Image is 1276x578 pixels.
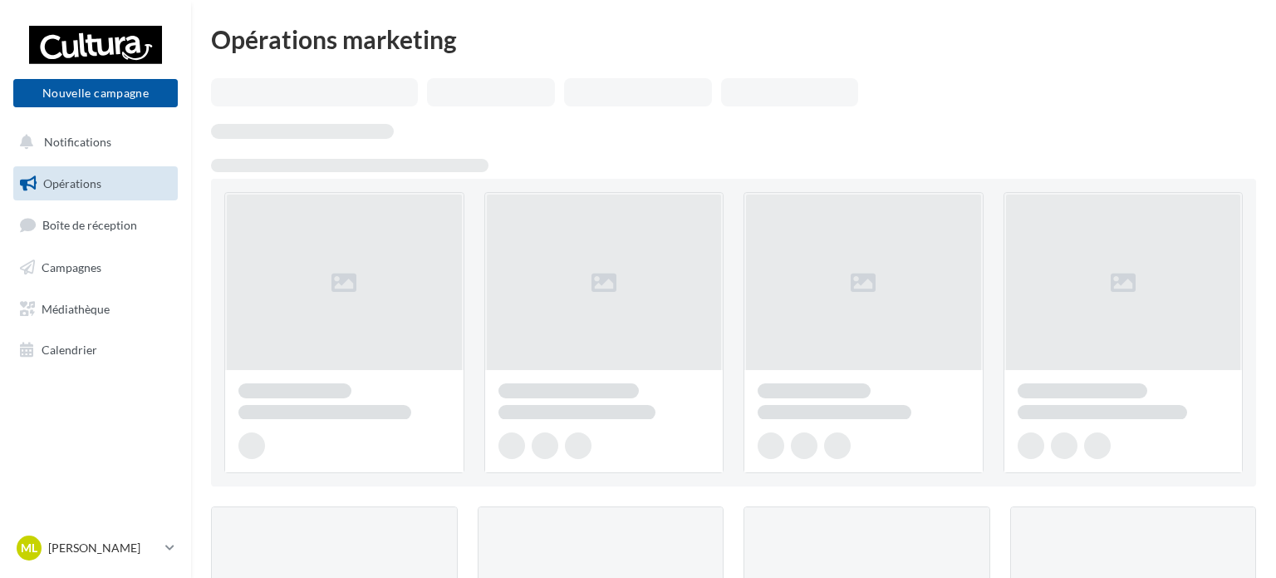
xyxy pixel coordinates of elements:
[42,260,101,274] span: Campagnes
[13,532,178,564] a: ML [PERSON_NAME]
[10,125,174,160] button: Notifications
[42,301,110,315] span: Médiathèque
[44,135,111,149] span: Notifications
[10,292,181,327] a: Médiathèque
[48,540,159,556] p: [PERSON_NAME]
[10,333,181,368] a: Calendrier
[42,343,97,357] span: Calendrier
[10,166,181,201] a: Opérations
[42,218,137,232] span: Boîte de réception
[10,250,181,285] a: Campagnes
[43,176,101,190] span: Opérations
[10,207,181,243] a: Boîte de réception
[211,27,1256,52] div: Opérations marketing
[13,79,178,107] button: Nouvelle campagne
[21,540,37,556] span: ML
